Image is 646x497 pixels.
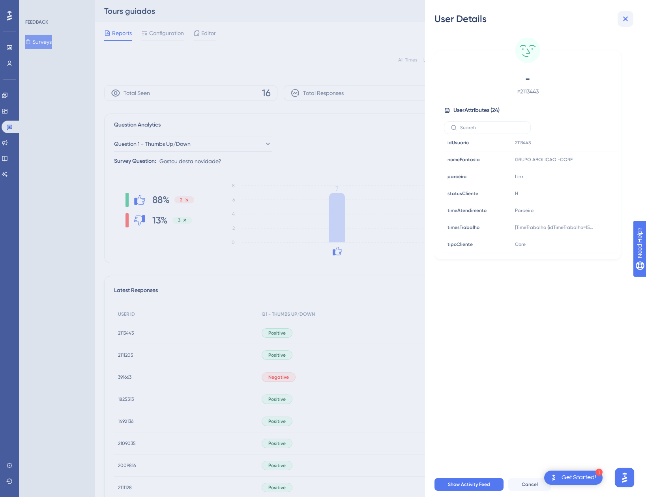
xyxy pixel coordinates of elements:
span: Linx [515,173,524,180]
div: Get Started! [562,473,596,482]
span: statusCliente [448,190,478,197]
button: Show Activity Feed [434,478,504,491]
img: launcher-image-alternative-text [549,473,558,482]
span: parceiro [448,173,466,180]
span: Need Help? [19,2,49,11]
span: nomeFantasia [448,156,480,163]
span: Parceiro [515,207,534,214]
span: # 2113443 [458,87,597,96]
iframe: UserGuiding AI Assistant Launcher [613,466,637,490]
span: GRUPO ABOLICAO -CORE [515,156,573,163]
span: H [515,190,518,197]
span: timeAtendimento [448,207,487,214]
span: 2113443 [515,140,531,146]
div: Open Get Started! checklist, remaining modules: 1 [544,471,603,485]
div: User Details [434,13,637,25]
span: Show Activity Feed [448,481,490,488]
input: Search [460,125,524,130]
span: - [458,73,597,85]
button: Cancel [508,478,551,491]
span: Cancel [522,481,538,488]
div: 1 [595,469,603,476]
span: tipoCliente [448,241,473,248]
span: [TimeTrabalho {idTimeTrabalho=15482, nomeTimeTrabalho=OPSMonitor - Linx - Equals Core}, TimeTraba... [515,224,594,231]
span: idUsuario [448,140,469,146]
span: Core [515,241,526,248]
span: timesTrabalho [448,224,479,231]
span: User Attributes ( 24 ) [453,106,500,115]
